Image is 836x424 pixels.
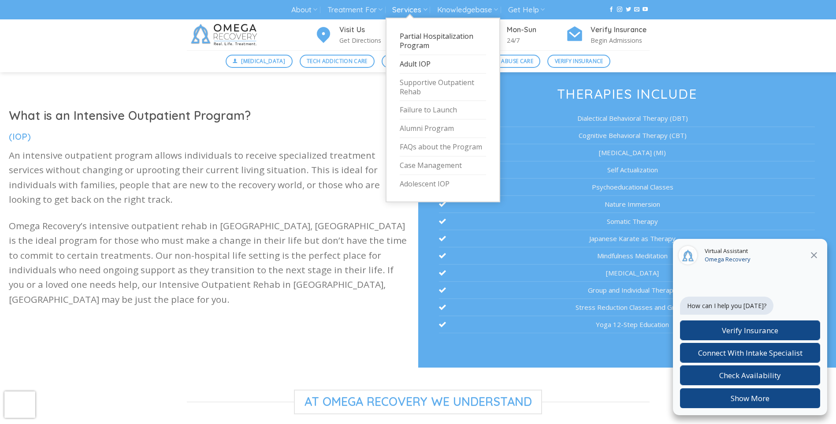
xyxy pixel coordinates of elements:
[400,101,486,119] a: Failure to Launch
[469,57,533,65] span: Substance Abuse Care
[400,55,486,74] a: Adult IOP
[9,219,409,307] p: Omega Recovery’s intensive outpatient rehab in [GEOGRAPHIC_DATA], [GEOGRAPHIC_DATA] is the ideal ...
[439,179,815,196] li: Psychoeducational Classes
[617,7,622,13] a: Follow on Instagram
[392,2,427,18] a: Services
[439,127,815,144] li: Cognitive Behavioral Therapy (CBT)
[508,2,545,18] a: Get Help
[400,27,486,55] a: Partial Hospitalization Program
[439,196,815,213] li: Nature Immersion
[439,87,815,100] h3: Therapies Include
[609,7,614,13] a: Follow on Facebook
[291,2,317,18] a: About
[400,74,486,101] a: Supportive Outpatient Rehab
[9,148,409,207] p: An intensive outpatient program allows individuals to receive specialized treatment services with...
[400,156,486,175] a: Case Management
[555,57,603,65] span: Verify Insurance
[439,161,815,179] li: Self Actualization
[437,2,498,18] a: Knowledgebase
[439,299,815,316] li: Stress Reduction Classes and Groups
[400,138,486,156] a: FAQs about the Program
[626,7,631,13] a: Follow on Twitter
[591,35,650,45] p: Begin Admissions
[9,108,409,123] h1: What is an Intensive Outpatient Program?
[547,55,610,68] a: Verify Insurance
[439,110,815,127] li: Dialectical Behavioral Therapy (DBT)
[339,35,398,45] p: Get Directions
[187,19,264,50] img: Omega Recovery
[439,213,815,230] li: Somatic Therapy
[439,230,815,247] li: Japanese Karate as Therapy
[382,55,454,68] a: Mental Health Care
[226,55,293,68] a: [MEDICAL_DATA]
[439,264,815,282] li: [MEDICAL_DATA]
[439,316,815,333] li: Yoga 12-Step Education
[591,24,650,36] h4: Verify Insurance
[634,7,639,13] a: Send us an email
[461,55,540,68] a: Substance Abuse Care
[400,175,486,193] a: Adolescent IOP
[294,390,542,414] span: At Omega Recovery We Understand
[439,247,815,264] li: Mindfulness Meditation
[439,282,815,299] li: Group and Individual Therapy
[307,57,368,65] span: Tech Addiction Care
[300,55,375,68] a: Tech Addiction Care
[315,24,398,46] a: Visit Us Get Directions
[507,35,566,45] p: 24/7
[507,24,566,36] h4: Mon-Sun
[9,131,31,142] span: (IOP)
[566,24,650,46] a: Verify Insurance Begin Admissions
[327,2,383,18] a: Treatment For
[643,7,648,13] a: Follow on YouTube
[400,119,486,138] a: Alumni Program
[241,57,285,65] span: [MEDICAL_DATA]
[439,144,815,161] li: [MEDICAL_DATA] (MI)
[339,24,398,36] h4: Visit Us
